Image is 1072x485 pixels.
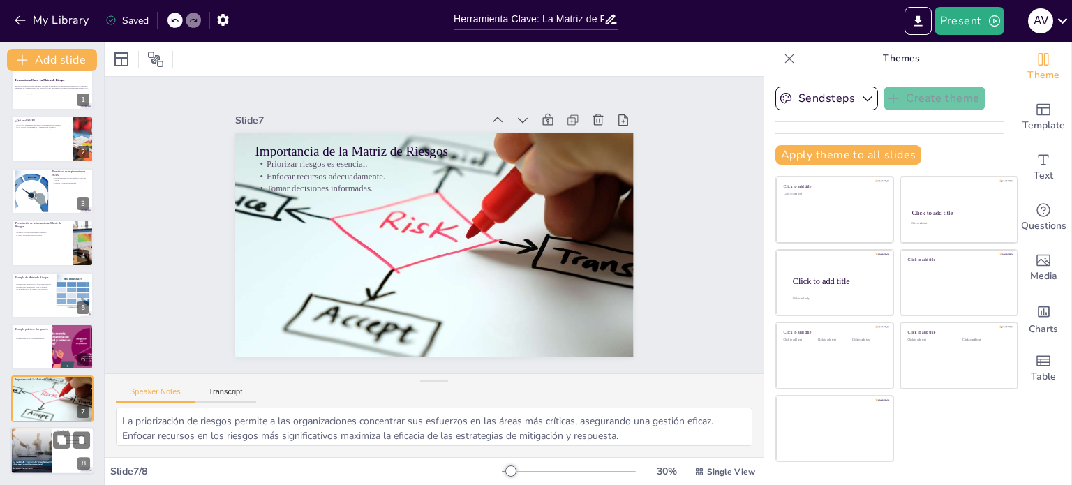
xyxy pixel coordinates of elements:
p: Los riesgos son dinámicos y cambian con el tiempo. [15,126,69,128]
div: Add a table [1015,343,1071,394]
div: Click to add text [852,338,884,342]
p: En esta presentación, exploraremos la Matriz de Riesgos, una herramienta esencial en los Sistemas... [15,84,89,92]
p: Herramienta clave en la gestión de riesgos. [57,434,90,439]
button: Export to PowerPoint [904,7,932,35]
span: Media [1030,269,1057,284]
span: Theme [1027,68,1059,83]
div: 3 [77,197,89,210]
button: My Library [10,9,95,31]
div: 4 [11,220,94,266]
p: Importancia de la Matriz de Riesgos [15,378,89,382]
div: Click to add text [908,338,952,342]
span: Text [1034,168,1053,184]
div: 2 [11,116,94,162]
span: Single View [707,466,755,477]
div: 7 [77,405,89,418]
div: 30 % [650,465,683,478]
div: Click to add title [908,257,1008,262]
p: Enfocar recursos adecuadamente. [15,383,89,386]
button: Transcript [195,387,257,403]
div: 8 [77,457,90,470]
p: Generated with [URL] [15,92,89,95]
p: Beneficios de implementar un SIAR [52,170,89,177]
button: Sendsteps [775,87,878,110]
p: Priorizar riesgos es esencial. [321,66,618,286]
div: Click to add title [912,209,1005,216]
div: Change the overall theme [1015,42,1071,92]
div: Click to add text [818,338,849,342]
div: 3 [11,168,94,214]
div: Get real-time input from your audience [1015,193,1071,243]
div: 5 [77,301,89,314]
div: 4 [77,250,89,262]
span: Template [1022,118,1065,133]
button: A V [1028,7,1053,35]
p: Tomar decisiones informadas. [15,386,89,389]
button: Create theme [884,87,985,110]
p: Anticiparse a problemas es crucial. [57,439,90,442]
strong: Herramienta Clave: La Matriz de Riesgos [15,79,64,82]
div: 7 [11,375,94,421]
div: Add images, graphics, shapes or video [1015,243,1071,293]
div: Add charts and graphs [1015,293,1071,343]
div: Click to add title [784,330,884,335]
span: Position [147,51,164,68]
div: 1 [11,64,94,110]
p: Proteger recursos es un beneficio clave del SIAR. [52,177,89,181]
span: Table [1031,369,1056,385]
p: Mejora la toma de decisiones. [52,181,89,184]
p: Caso de estudio en un aeropuerto. [15,334,48,337]
p: Priorizar riesgos es esencial. [15,381,89,384]
div: Click to add title [793,276,882,285]
button: Speaker Notes [116,387,195,403]
div: Click to add title [784,184,884,189]
p: Tomar decisiones informadas. [307,85,604,306]
span: Questions [1021,218,1066,234]
div: 6 [77,353,89,366]
span: Charts [1029,322,1058,337]
p: La Matriz de Riesgos organiza información de manera clara. [15,229,69,232]
button: Apply theme to all slides [775,145,921,165]
div: A V [1028,8,1053,33]
div: Add ready made slides [1015,92,1071,142]
p: Implementación marca la diferencia. [57,442,90,445]
p: Themes [801,42,1002,75]
div: 1 [77,94,89,106]
p: Ejemplo de riesgo bajo: corte de energía. [15,285,52,288]
div: Slide 7 [331,17,539,174]
div: Click to add title [908,330,1008,335]
p: La clasificación de riesgos guía la acción. [15,288,52,290]
p: Atención inmediata a riesgos críticos. [15,340,48,343]
p: ¿Qué es el SIAR? [15,118,69,122]
p: Implementar un SIAR ofrece múltiples beneficios. [15,128,69,131]
p: Ejemplo de Matriz de Riesgos [15,275,52,279]
div: 8 [10,427,94,475]
div: Add text boxes [1015,142,1071,193]
p: Conclusión [57,429,90,433]
p: Presentación de la herramienta: Matriz de Riesgos [15,221,69,229]
div: Slide 7 / 8 [110,465,502,478]
div: Click to add text [784,193,884,196]
p: Ayuda a priorizar riesgos críticos. [15,234,69,237]
p: Ejemplo de riesgo crítico: fallo en el servidor. [15,283,52,285]
button: Duplicate Slide [53,431,70,448]
div: 2 [77,146,89,158]
p: Permite evaluar probabilidad e impacto. [15,232,69,234]
textarea: La priorización de riesgos permite a las organizaciones concentrar sus esfuerzos en las áreas más... [116,408,752,446]
button: Present [935,7,1004,35]
div: Saved [105,14,149,27]
button: Add slide [7,49,97,71]
p: Enfocar recursos adecuadamente. [314,75,611,296]
p: Un SIAR es un marco de trabajo para la gestión de riesgos. [15,124,69,126]
p: Identificación de riesgos principales. [15,337,48,340]
div: Click to add text [962,338,1006,342]
p: Garantiza la continuidad del negocio. [52,184,89,187]
div: 5 [11,272,94,318]
div: Layout [110,48,133,70]
p: Ejemplo práctico: Aeropuerto [15,327,48,331]
div: Click to add body [793,297,881,300]
p: Importancia de la Matriz de Riesgos [327,52,627,278]
div: 6 [11,324,94,370]
button: Delete Slide [73,431,90,448]
div: Click to add text [911,223,1004,225]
